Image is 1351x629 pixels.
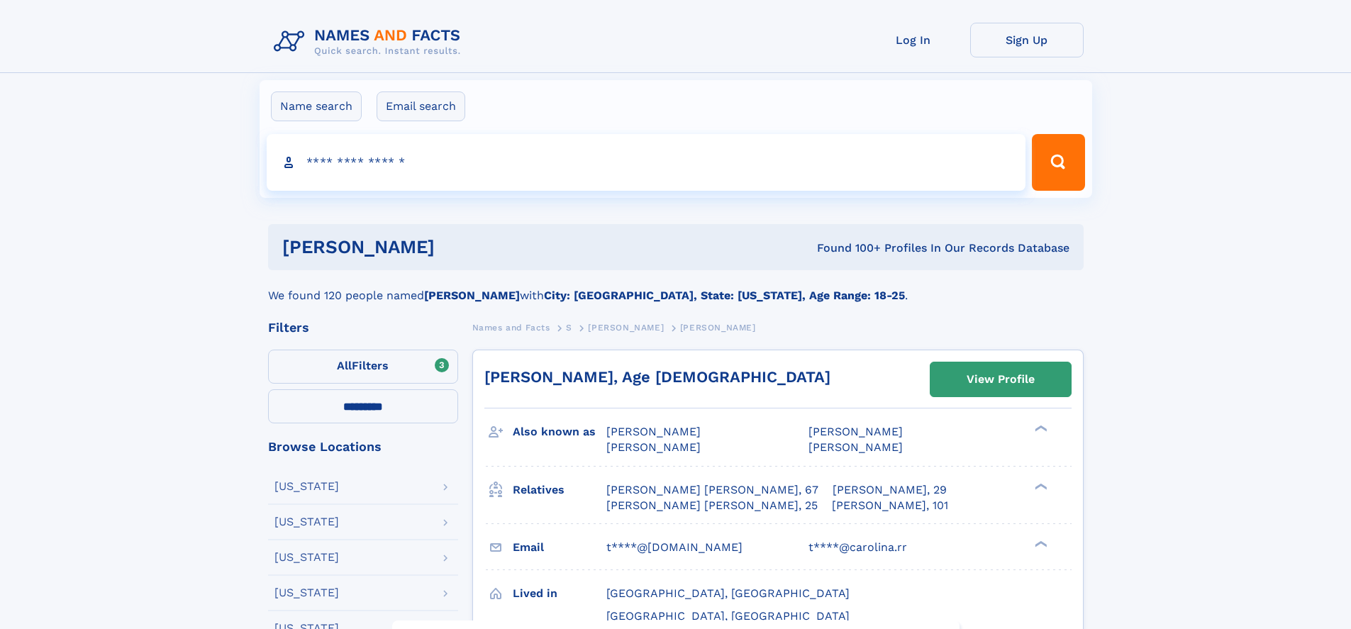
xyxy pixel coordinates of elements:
[274,587,339,599] div: [US_STATE]
[606,609,850,623] span: [GEOGRAPHIC_DATA], [GEOGRAPHIC_DATA]
[588,323,664,333] span: [PERSON_NAME]
[513,478,606,502] h3: Relatives
[808,440,903,454] span: [PERSON_NAME]
[268,270,1084,304] div: We found 120 people named with .
[606,498,818,513] a: [PERSON_NAME] [PERSON_NAME], 25
[544,289,905,302] b: City: [GEOGRAPHIC_DATA], State: [US_STATE], Age Range: 18-25
[833,482,947,498] a: [PERSON_NAME], 29
[588,318,664,336] a: [PERSON_NAME]
[282,238,626,256] h1: [PERSON_NAME]
[930,362,1071,396] a: View Profile
[970,23,1084,57] a: Sign Up
[566,323,572,333] span: S
[268,350,458,384] label: Filters
[274,552,339,563] div: [US_STATE]
[424,289,520,302] b: [PERSON_NAME]
[271,91,362,121] label: Name search
[377,91,465,121] label: Email search
[337,359,352,372] span: All
[680,323,756,333] span: [PERSON_NAME]
[606,425,701,438] span: [PERSON_NAME]
[513,581,606,606] h3: Lived in
[606,482,818,498] a: [PERSON_NAME] [PERSON_NAME], 67
[606,440,701,454] span: [PERSON_NAME]
[1031,424,1048,433] div: ❯
[606,586,850,600] span: [GEOGRAPHIC_DATA], [GEOGRAPHIC_DATA]
[274,481,339,492] div: [US_STATE]
[513,535,606,560] h3: Email
[472,318,550,336] a: Names and Facts
[268,440,458,453] div: Browse Locations
[566,318,572,336] a: S
[1032,134,1084,191] button: Search Button
[268,23,472,61] img: Logo Names and Facts
[1031,482,1048,491] div: ❯
[832,498,948,513] a: [PERSON_NAME], 101
[513,420,606,444] h3: Also known as
[967,363,1035,396] div: View Profile
[857,23,970,57] a: Log In
[267,134,1026,191] input: search input
[1031,539,1048,548] div: ❯
[268,321,458,334] div: Filters
[808,425,903,438] span: [PERSON_NAME]
[626,240,1069,256] div: Found 100+ Profiles In Our Records Database
[274,516,339,528] div: [US_STATE]
[484,368,830,386] a: [PERSON_NAME], Age [DEMOGRAPHIC_DATA]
